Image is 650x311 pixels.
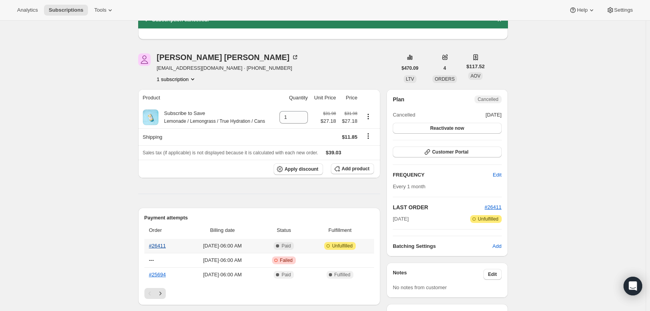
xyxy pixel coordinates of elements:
[149,257,154,263] span: ---
[311,226,369,234] span: Fulfillment
[483,269,502,280] button: Edit
[564,5,600,16] button: Help
[90,5,119,16] button: Tools
[138,128,275,145] th: Shipping
[143,150,318,155] span: Sales tax (if applicable) is not displayed because it is calculated with each new order.
[393,269,483,280] h3: Notes
[326,150,341,155] span: $39.03
[344,111,357,116] small: $31.98
[488,271,497,277] span: Edit
[144,288,374,299] nav: Pagination
[274,163,323,175] button: Apply discount
[188,271,257,279] span: [DATE] · 06:00 AM
[362,112,374,121] button: Product actions
[158,110,265,125] div: Subscribe to Save
[144,214,374,222] h2: Payment attempts
[485,204,501,210] a: #26411
[614,7,633,13] span: Settings
[157,64,299,72] span: [EMAIL_ADDRESS][DOMAIN_NAME] · [PHONE_NUMBER]
[342,134,357,140] span: $11.85
[275,89,310,106] th: Quantity
[280,257,293,263] span: Failed
[155,288,166,299] button: Next
[331,163,374,174] button: Add product
[138,89,275,106] th: Product
[188,242,257,250] span: [DATE] · 06:00 AM
[466,63,485,71] span: $117.52
[310,89,338,106] th: Unit Price
[341,117,357,125] span: $27.18
[157,75,197,83] button: Product actions
[393,171,493,179] h2: FREQUENCY
[478,216,499,222] span: Unfulfilled
[138,53,151,66] span: Fidel Diaz
[493,171,501,179] span: Edit
[17,7,38,13] span: Analytics
[332,243,353,249] span: Unfulfilled
[602,5,638,16] button: Settings
[430,125,464,131] span: Reactivate now
[285,166,318,172] span: Apply discount
[149,243,166,249] a: #26411
[262,226,306,234] span: Status
[485,203,501,211] button: #26411
[143,110,158,125] img: product img
[432,149,468,155] span: Customer Portal
[478,96,498,102] span: Cancelled
[488,169,506,181] button: Edit
[342,166,369,172] span: Add product
[393,184,425,189] span: Every 1 month
[362,132,374,140] button: Shipping actions
[12,5,42,16] button: Analytics
[164,118,265,124] small: Lemonade / Lemongrass / True Hydration / Cans
[149,272,166,277] a: #25694
[488,240,506,253] button: Add
[393,147,501,157] button: Customer Portal
[492,242,501,250] span: Add
[94,7,106,13] span: Tools
[144,222,185,239] th: Order
[406,76,414,82] span: LTV
[281,272,291,278] span: Paid
[338,89,360,106] th: Price
[49,7,83,13] span: Subscriptions
[471,73,480,79] span: AOV
[393,111,415,119] span: Cancelled
[157,53,299,61] div: [PERSON_NAME] [PERSON_NAME]
[323,111,336,116] small: $31.98
[393,95,404,103] h2: Plan
[393,123,501,134] button: Reactivate now
[443,65,446,71] span: 4
[281,243,291,249] span: Paid
[188,226,257,234] span: Billing date
[439,63,451,74] button: 4
[397,63,423,74] button: $470.09
[334,272,350,278] span: Fulfilled
[393,203,485,211] h2: LAST ORDER
[435,76,455,82] span: ORDERS
[402,65,418,71] span: $470.09
[624,277,642,295] div: Open Intercom Messenger
[188,256,257,264] span: [DATE] · 06:00 AM
[393,215,409,223] span: [DATE]
[44,5,88,16] button: Subscriptions
[321,117,336,125] span: $27.18
[393,242,492,250] h6: Batching Settings
[577,7,587,13] span: Help
[486,111,502,119] span: [DATE]
[393,284,447,290] span: No notes from customer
